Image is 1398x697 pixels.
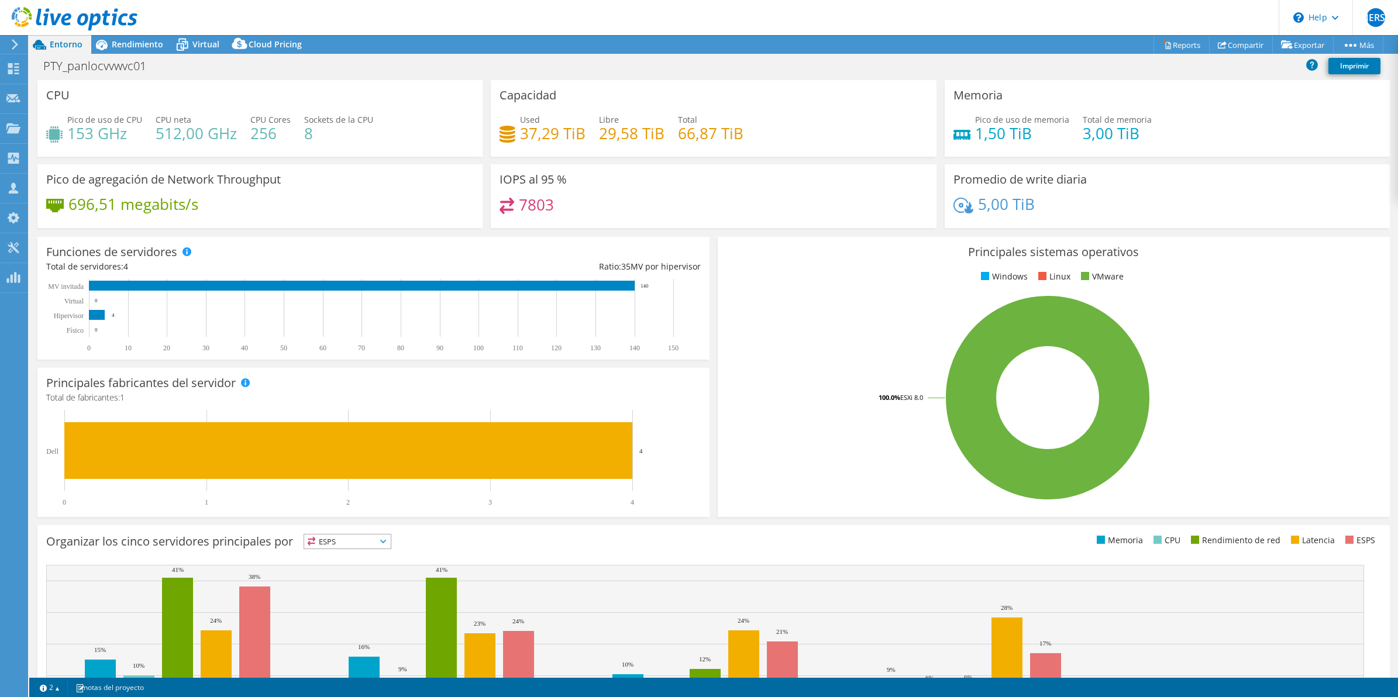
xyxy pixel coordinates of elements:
[112,312,115,318] text: 4
[776,628,788,635] text: 21%
[280,344,287,352] text: 50
[112,39,163,50] span: Rendimiento
[68,198,198,211] h4: 696,51 megabits/s
[1153,36,1210,54] a: Reports
[639,447,643,454] text: 4
[1333,36,1383,54] a: Más
[738,617,749,624] text: 24%
[1272,36,1334,54] a: Exportar
[210,617,222,624] text: 24%
[1078,270,1124,283] li: VMware
[1083,114,1152,125] span: Total de memoria
[346,498,350,506] text: 2
[63,498,66,506] text: 0
[1342,534,1375,547] li: ESPS
[1293,12,1304,23] svg: \n
[699,655,711,663] text: 12%
[631,498,634,506] text: 4
[519,198,554,211] h4: 7803
[887,666,896,673] text: 9%
[133,662,144,669] text: 10%
[975,127,1069,140] h4: 1,50 TiB
[1328,58,1380,74] a: Imprimir
[520,114,540,125] span: Used
[46,246,177,258] h3: Funciones de servidores
[125,344,132,352] text: 10
[953,173,1087,186] h3: Promedio de write diaria
[94,646,106,653] text: 15%
[95,327,98,333] text: 0
[1039,640,1051,647] text: 17%
[373,260,700,273] div: Ratio: MV por hipervisor
[67,326,84,334] tspan: Físico
[358,643,370,650] text: 16%
[67,114,142,125] span: Pico de uso de CPU
[250,127,291,140] h4: 256
[978,270,1028,283] li: Windows
[249,573,260,580] text: 38%
[120,392,125,403] span: 1
[1001,604,1013,611] text: 28%
[1094,534,1143,547] li: Memoria
[32,680,68,695] a: 2
[156,127,237,140] h4: 512,00 GHz
[46,173,281,186] h3: Pico de agregación de Network Throughput
[172,566,184,573] text: 41%
[304,114,373,125] span: Sockets de la CPU
[1083,127,1152,140] h4: 3,00 TiB
[46,447,58,456] text: Dell
[241,344,248,352] text: 40
[622,661,633,668] text: 10%
[87,344,91,352] text: 0
[64,297,84,305] text: Virtual
[250,114,291,125] span: CPU Cores
[678,114,697,125] span: Total
[1366,8,1385,27] span: JERS
[678,127,743,140] h4: 66,87 TiB
[1035,270,1070,283] li: Linux
[662,677,671,684] text: 5%
[1288,534,1335,547] li: Latencia
[46,377,236,389] h3: Principales fabricantes del servidor
[975,114,1069,125] span: Pico de uso de memoria
[512,617,524,624] text: 24%
[205,498,208,506] text: 1
[726,246,1381,258] h3: Principales sistemas operativos
[474,620,485,627] text: 23%
[50,39,82,50] span: Entorno
[46,89,70,102] h3: CPU
[520,127,586,140] h4: 37,29 TiB
[67,680,152,695] a: notas del proyecto
[358,344,365,352] text: 70
[1209,36,1273,54] a: Compartir
[46,391,701,404] h4: Total de fabricantes:
[54,312,84,320] text: Hipervisor
[641,283,649,289] text: 140
[500,173,567,186] h3: IOPS al 95 %
[978,198,1035,211] h4: 5,00 TiB
[397,344,404,352] text: 80
[123,261,128,272] span: 4
[599,114,619,125] span: Libre
[304,127,373,140] h4: 8
[900,393,923,402] tspan: ESXi 8.0
[953,89,1003,102] h3: Memoria
[629,344,640,352] text: 140
[192,39,219,50] span: Virtual
[436,344,443,352] text: 90
[319,344,326,352] text: 60
[46,260,373,273] div: Total de servidores:
[621,261,631,272] span: 35
[156,114,191,125] span: CPU neta
[551,344,562,352] text: 120
[163,344,170,352] text: 20
[925,674,934,681] text: 6%
[500,89,556,102] h3: Capacidad
[668,344,679,352] text: 150
[398,665,407,672] text: 9%
[599,127,664,140] h4: 29,58 TiB
[202,344,209,352] text: 30
[1188,534,1280,547] li: Rendimiento de red
[473,344,484,352] text: 100
[249,39,302,50] span: Cloud Pricing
